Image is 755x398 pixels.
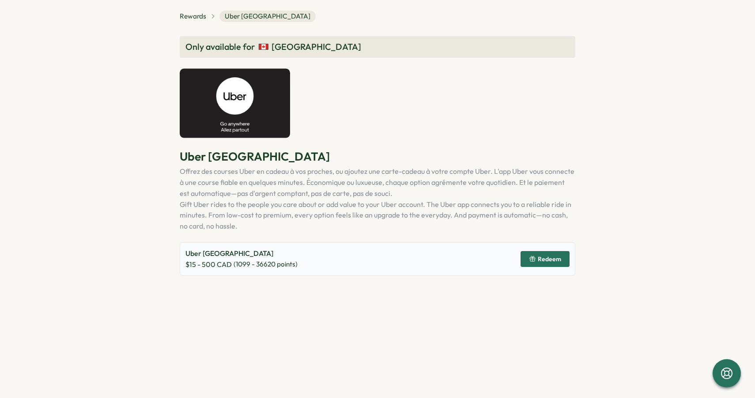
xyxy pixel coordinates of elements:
[180,11,206,21] a: Rewards
[521,251,570,267] button: Redeem
[180,167,574,198] span: Offrez des courses Uber en cadeau à vos proches, ou ajoutez une carte-cadeau à votre compte Uber....
[538,256,561,262] span: Redeem
[185,40,255,54] span: Only available for
[185,259,232,270] span: $ 15 - 500 CAD
[219,11,316,22] span: Uber [GEOGRAPHIC_DATA]
[185,248,298,259] p: Uber [GEOGRAPHIC_DATA]
[180,149,575,164] p: Uber [GEOGRAPHIC_DATA]
[180,68,290,138] img: Uber Canada
[234,259,298,269] span: ( 1099 - 36620 points)
[272,40,361,54] span: [GEOGRAPHIC_DATA]
[258,41,269,52] img: Canada
[180,200,571,231] span: Gift Uber rides to the people you care about or add value to your Uber account. The Uber app conn...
